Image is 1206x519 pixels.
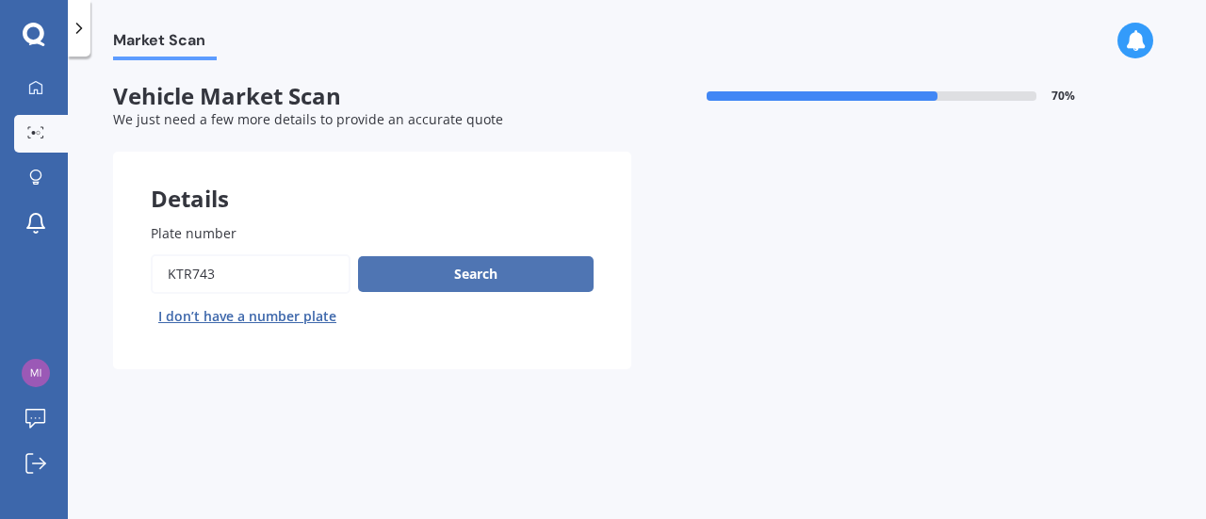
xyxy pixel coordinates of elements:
[113,152,631,208] div: Details
[1051,89,1075,103] span: 70 %
[151,301,344,332] button: I don’t have a number plate
[22,359,50,387] img: 7eacc77b7356994bab1007213912289b
[113,110,503,128] span: We just need a few more details to provide an accurate quote
[358,256,594,292] button: Search
[151,224,236,242] span: Plate number
[151,254,350,294] input: Enter plate number
[113,31,217,57] span: Market Scan
[113,83,631,110] span: Vehicle Market Scan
